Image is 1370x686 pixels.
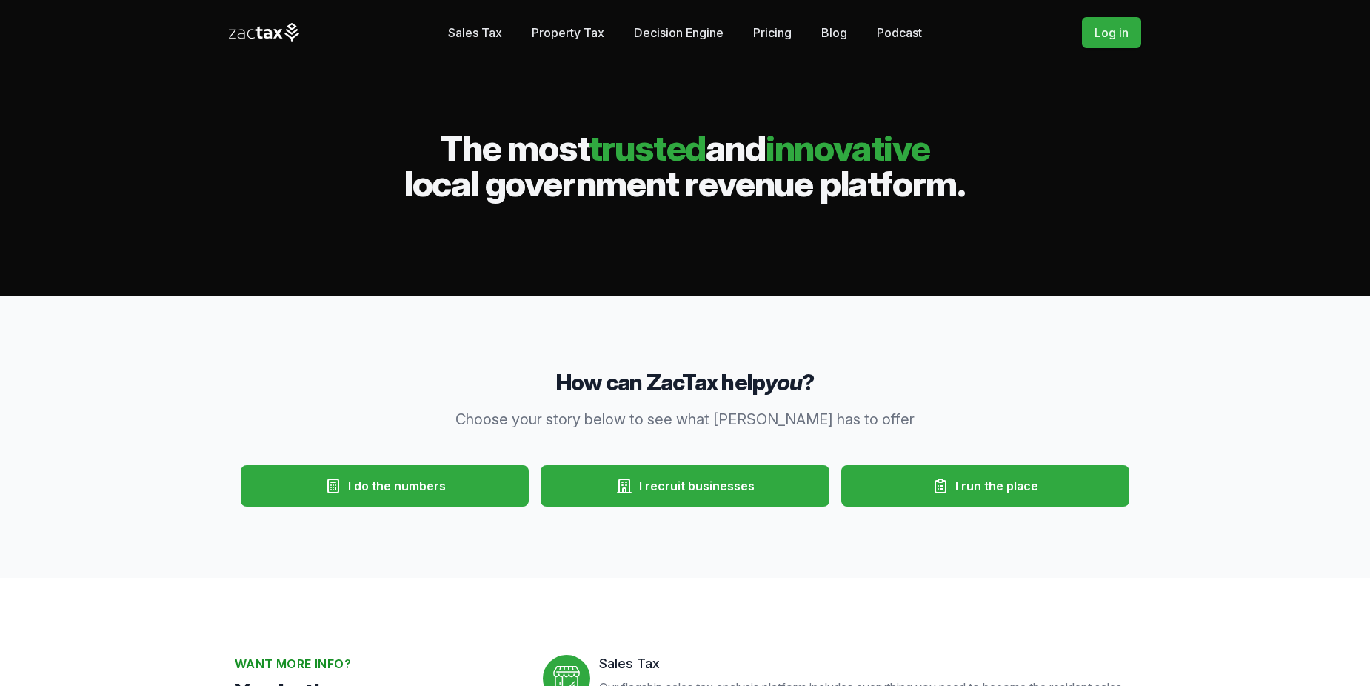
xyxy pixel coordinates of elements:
[235,655,519,673] h2: Want more info?
[639,477,755,495] span: I recruit businesses
[541,465,829,507] button: I recruit businesses
[241,465,529,507] button: I do the numbers
[532,18,604,47] a: Property Tax
[599,655,1135,673] dt: Sales Tax
[348,477,446,495] span: I do the numbers
[235,367,1135,397] h3: How can ZacTax help ?
[766,126,930,170] span: innovative
[955,477,1038,495] span: I run the place
[448,18,502,47] a: Sales Tax
[401,409,969,430] p: Choose your story below to see what [PERSON_NAME] has to offer
[765,369,802,396] em: you
[589,126,706,170] span: trusted
[1082,17,1141,48] a: Log in
[877,18,922,47] a: Podcast
[841,465,1129,507] button: I run the place
[634,18,724,47] a: Decision Engine
[821,18,847,47] a: Blog
[229,130,1141,202] h2: The most and local government revenue platform.
[753,18,792,47] a: Pricing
